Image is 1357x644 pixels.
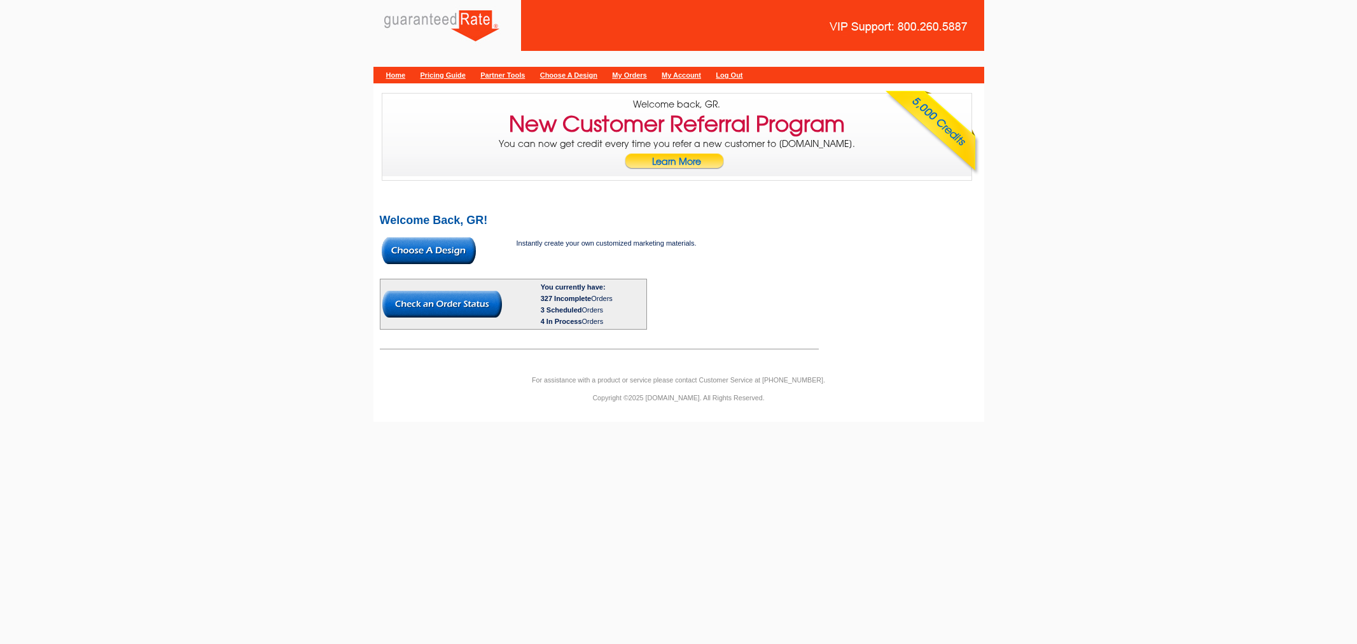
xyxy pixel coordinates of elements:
div: Orders Orders Orders [541,293,644,327]
a: Choose A Design [540,71,597,79]
span: 327 Incomplete [541,295,591,302]
h2: Welcome Back, GR! [380,214,978,226]
span: Instantly create your own customized marketing materials. [517,239,697,247]
p: You can now get credit every time you refer a new customer to [DOMAIN_NAME]. [382,138,971,178]
a: Log Out [716,71,742,79]
iframe: LiveChat chat widget [1178,604,1357,644]
a: My Account [662,71,701,79]
h3: New Customer Referral Program [509,119,845,129]
span: 3 Scheduled [541,306,582,314]
a: My Orders [612,71,646,79]
a: Learn More [624,153,730,178]
b: You currently have: [541,283,606,291]
a: Partner Tools [480,71,525,79]
a: Pricing Guide [420,71,466,79]
a: Home [386,71,406,79]
p: For assistance with a product or service please contact Customer Service at [PHONE_NUMBER]. [373,374,984,386]
img: button-check-order-status.gif [382,291,502,318]
span: 4 In Process [541,318,582,325]
span: Welcome back, GR. [633,99,720,110]
p: Copyright ©2025 [DOMAIN_NAME]. All Rights Reserved. [373,392,984,403]
img: button-choose-design.gif [382,237,476,264]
